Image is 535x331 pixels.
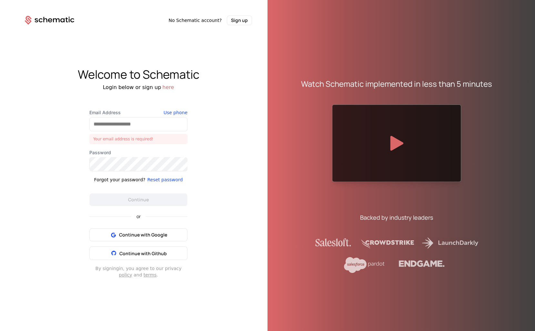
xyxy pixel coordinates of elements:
a: terms [144,272,157,277]
button: Continue with Github [89,246,187,260]
button: Use phone [164,109,187,116]
div: Watch Schematic implemented in less than 5 minutes [301,79,492,89]
span: Continue with Google [119,232,167,238]
span: or [131,214,146,219]
span: No Schematic account? [168,17,222,24]
a: policy [119,272,132,277]
div: Login below or sign up [9,84,267,91]
button: Continue [89,193,187,206]
div: Forgot your password? [94,176,146,183]
button: here [162,84,174,91]
button: Sign up [227,15,252,25]
span: Continue with Github [119,250,167,256]
button: Reset password [147,176,183,183]
div: Backed by industry leaders [360,213,433,222]
div: By signing in , you agree to our privacy and . [89,265,187,278]
div: Welcome to Schematic [9,68,267,81]
button: Continue with Google [89,228,187,241]
label: Email Address [89,109,187,116]
label: Password [89,149,187,156]
div: Your email address is required! [89,134,187,144]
